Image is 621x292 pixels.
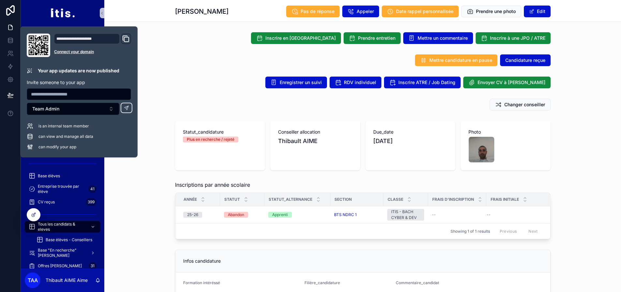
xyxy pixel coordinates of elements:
a: Base élèves - Conseillers [33,234,100,246]
button: Pas de réponse [286,6,340,17]
div: 399 [86,198,96,206]
a: Base "En recherche" [PERSON_NAME] [25,247,100,259]
span: Envoyer CV à [PERSON_NAME] [478,79,545,86]
span: Formation intéréssé [183,280,220,285]
button: Mettre un commentaire [403,32,473,44]
span: Prendre une photo [476,8,516,15]
div: Plus en recherche / rejeté [187,137,234,142]
span: Filière_candidature [304,280,340,285]
button: RDV individuel [330,77,381,88]
p: Thibault AIME Aime [46,277,88,284]
span: Inscriptions par année scolaire [175,181,250,189]
a: Connect your domain [54,49,131,54]
span: is an internal team member [38,124,89,129]
button: Prendre une photo [461,6,521,17]
div: Abandon [228,212,244,218]
div: 31 [89,262,96,270]
span: Statut_alternance [269,197,312,202]
div: Apprenti [272,212,288,218]
span: Année [184,197,197,202]
span: -- [432,212,436,217]
span: Statut_candidature [183,129,257,135]
button: Candidature reçue [500,54,551,66]
button: Mettre candidature en pause [415,54,497,66]
span: Date rappel personnalisée [396,8,453,15]
span: Photo [468,129,543,135]
div: ITIS - BACH CYBER & DEV [391,209,420,221]
span: Inscrire à une JPO / ATRE [490,35,545,41]
div: 41 [88,185,96,193]
img: App logo [50,8,75,18]
a: Offres [PERSON_NAME]31 [25,260,100,272]
a: Entreprise trouvée par élève41 [25,183,100,195]
span: Section [334,197,352,202]
button: Edit [524,6,551,17]
button: Inscrire en [GEOGRAPHIC_DATA] [251,32,341,44]
span: can modify your app [38,144,76,150]
div: scrollable content [21,26,104,269]
span: Inscrire en [GEOGRAPHIC_DATA] [265,35,336,41]
span: Candidature reçue [505,57,545,64]
span: Appeler [357,8,374,15]
span: Thibault AIME [278,137,318,146]
p: Invite someone to your app [27,79,131,86]
button: Inscrire à une JPO / ATRE [476,32,551,44]
span: Frais d'inscription [432,197,474,202]
span: [DATE] [373,137,448,146]
span: Offres [PERSON_NAME] [38,263,82,269]
span: Base élèves - Conseillers [46,237,92,242]
span: -- [487,212,491,217]
button: Prendre entretien [344,32,401,44]
button: Envoyer CV à [PERSON_NAME] [463,77,551,88]
a: Base élèves [25,170,100,182]
span: Classe [388,197,403,202]
span: Due_date [373,129,448,135]
span: Inscrire ATRE / Job Dating [398,79,455,86]
span: RDV individuel [344,79,376,86]
span: TAA [28,276,38,284]
div: Domain and Custom Link [54,34,131,57]
span: Infos candidature [183,258,221,264]
div: 25-26 [187,212,198,218]
span: can view and manage all data [38,134,93,139]
a: Tous les candidats & eleves [25,221,100,233]
button: Select Button [27,103,119,115]
p: Your app updates are now published [38,67,119,74]
span: Tous les candidats & eleves [38,222,85,232]
span: Entreprise trouvée par élève [38,184,86,194]
button: Date rappel personnalisée [382,6,459,17]
span: Changer conseiller [504,101,545,108]
span: Frais initiale [491,197,519,202]
button: Enregistrer un suivi [265,77,327,88]
button: Inscrire ATRE / Job Dating [384,77,461,88]
span: Enregistrer un suivi [280,79,322,86]
button: Appeler [342,6,379,17]
span: Statut [224,197,240,202]
span: Commentaire_candidat [396,280,439,285]
span: Pas de réponse [301,8,334,15]
button: Changer conseiller [490,99,551,110]
a: CV reçus399 [25,196,100,208]
span: Base "En recherche" [PERSON_NAME] [38,248,85,258]
a: BTS NDRC 1 [334,212,357,217]
h1: [PERSON_NAME] [175,7,229,16]
span: Base élèves [38,173,60,179]
span: Mettre un commentaire [418,35,468,41]
span: CV reçus [38,199,55,205]
span: Conseiller allocation [278,129,352,135]
span: Prendre entretien [358,35,395,41]
span: Team Admin [32,106,59,112]
span: Mettre candidature en pause [429,57,492,64]
span: Showing 1 of 1 results [451,229,490,234]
